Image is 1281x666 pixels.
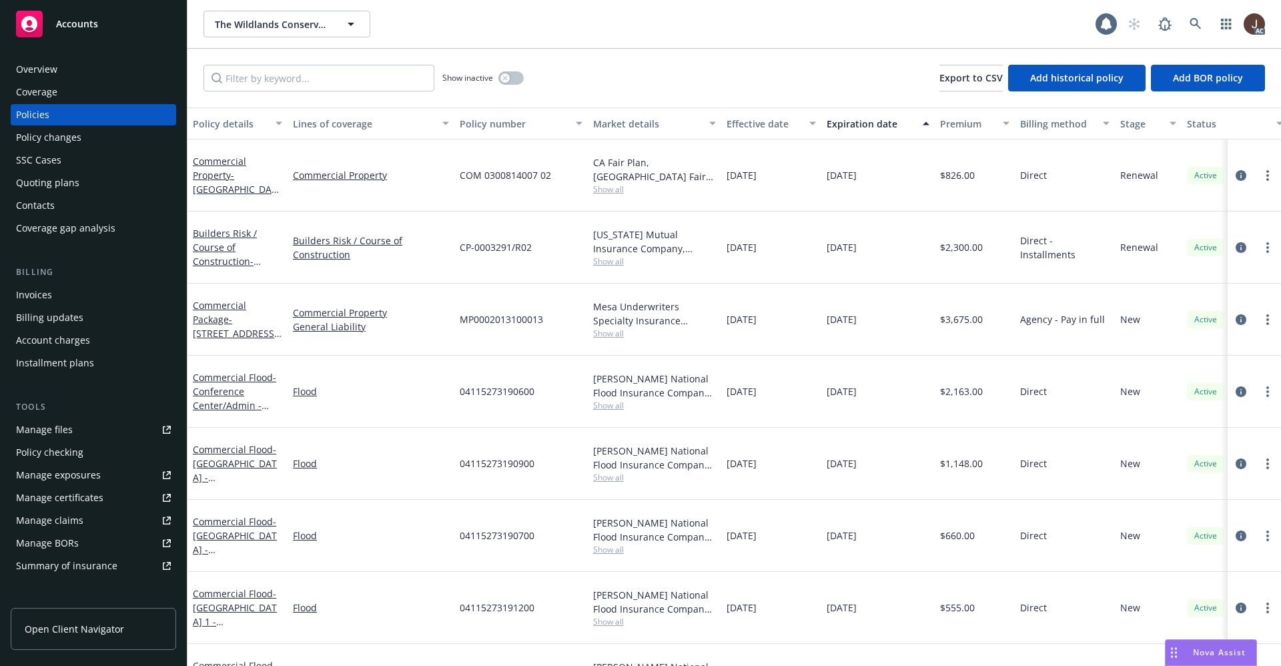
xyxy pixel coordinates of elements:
span: $555.00 [940,601,975,615]
div: Policy number [460,117,568,131]
div: [PERSON_NAME] National Flood Insurance Company, [PERSON_NAME] Flood [593,516,716,544]
a: Coverage gap analysis [11,218,176,239]
span: Agency - Pay in full [1020,312,1105,326]
div: [PERSON_NAME] National Flood Insurance Company, [PERSON_NAME] Flood [593,372,716,400]
div: Billing updates [16,307,83,328]
a: circleInformation [1233,528,1249,544]
span: New [1120,384,1140,398]
a: Manage files [11,419,176,440]
div: Lines of coverage [293,117,434,131]
span: Export to CSV [939,71,1003,84]
a: more [1260,312,1276,328]
a: circleInformation [1233,384,1249,400]
span: New [1120,529,1140,543]
span: New [1120,456,1140,470]
span: [DATE] [827,456,857,470]
a: Commercial Flood [193,515,280,598]
a: Search [1182,11,1209,37]
a: Flood [293,601,449,615]
span: New [1120,601,1140,615]
a: Account charges [11,330,176,351]
span: $2,163.00 [940,384,983,398]
div: SSC Cases [16,149,61,171]
a: Builders Risk / Course of Construction [193,227,281,352]
a: Overview [11,59,176,80]
span: Show inactive [442,72,493,83]
span: [DATE] [727,384,757,398]
div: CA Fair Plan, [GEOGRAPHIC_DATA] Fair plan [593,155,716,184]
div: [PERSON_NAME] National Flood Insurance Company, [PERSON_NAME] Flood [593,588,716,616]
span: Active [1192,530,1219,542]
button: Export to CSV [939,65,1003,91]
span: Show all [593,256,716,267]
span: Direct [1020,384,1047,398]
div: Manage files [16,419,73,440]
a: General Liability [293,320,449,334]
span: Direct - Installments [1020,234,1110,262]
a: Policy changes [11,127,176,148]
span: Active [1192,602,1219,614]
a: Contacts [11,195,176,216]
a: Coverage [11,81,176,103]
button: Billing method [1015,107,1115,139]
a: more [1260,384,1276,400]
span: [DATE] [727,168,757,182]
div: Mesa Underwriters Specialty Insurance Company, Selective Insurance Group, CRC Group [593,300,716,328]
a: Commercial Flood [193,371,280,454]
span: Show all [593,472,716,483]
a: Flood [293,529,449,543]
div: [PERSON_NAME] National Flood Insurance Company, [PERSON_NAME] Flood [593,444,716,472]
div: Manage BORs [16,533,79,554]
span: CP-0003291/R02 [460,240,532,254]
span: COM 0300814007 02 [460,168,551,182]
span: Renewal [1120,168,1158,182]
button: Policy number [454,107,588,139]
a: Commercial Property [293,168,449,182]
span: Direct [1020,529,1047,543]
div: Drag to move [1166,640,1182,665]
a: Manage BORs [11,533,176,554]
span: [DATE] [827,240,857,254]
button: Nova Assist [1165,639,1257,666]
span: Direct [1020,456,1047,470]
span: Direct [1020,168,1047,182]
span: 04115273191200 [460,601,534,615]
button: Stage [1115,107,1182,139]
a: Builders Risk / Course of Construction [293,234,449,262]
a: more [1260,528,1276,544]
div: Stage [1120,117,1162,131]
span: Renewal [1120,240,1158,254]
a: circleInformation [1233,168,1249,184]
span: [DATE] [827,601,857,615]
a: Policy checking [11,442,176,463]
a: Manage exposures [11,464,176,486]
div: Manage claims [16,510,83,531]
div: Premium [940,117,995,131]
span: Active [1192,386,1219,398]
span: $660.00 [940,529,975,543]
div: Policy details [193,117,268,131]
span: Active [1192,242,1219,254]
span: $1,148.00 [940,456,983,470]
span: Add BOR policy [1173,71,1243,84]
a: Report a Bug [1152,11,1178,37]
button: The Wildlands Conservancy [203,11,370,37]
a: Switch app [1213,11,1240,37]
div: Coverage [16,81,57,103]
a: circleInformation [1233,600,1249,616]
div: Policy checking [16,442,83,463]
span: Active [1192,170,1219,182]
a: circleInformation [1233,312,1249,328]
span: 04115273190900 [460,456,534,470]
a: Policies [11,104,176,125]
button: Effective date [721,107,821,139]
div: Market details [593,117,701,131]
div: Summary of insurance [16,555,117,577]
a: circleInformation [1233,240,1249,256]
img: photo [1244,13,1265,35]
div: Billing [11,266,176,279]
span: Show all [593,328,716,339]
button: Expiration date [821,107,935,139]
a: SSC Cases [11,149,176,171]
